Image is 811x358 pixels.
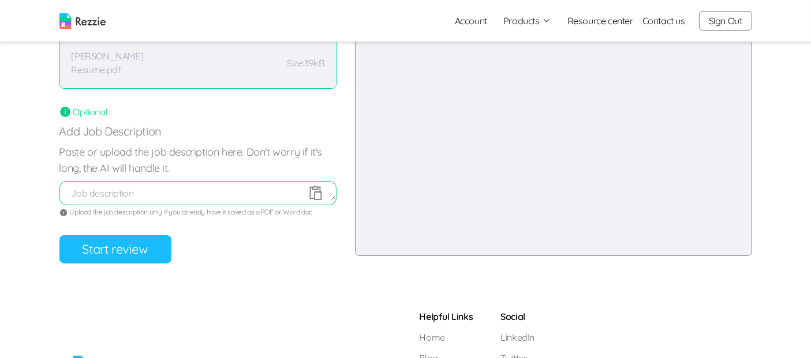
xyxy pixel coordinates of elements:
a: Account [446,9,496,32]
a: Contact us [642,14,685,28]
div: Optional [59,105,337,119]
img: logo [59,13,106,29]
label: Paste or upload the job description here. Don't worry if it's long, the AI will handle it. [59,144,337,176]
p: Size: 39kB [287,56,324,70]
button: Products [503,14,551,28]
button: Sign Out [699,11,752,31]
h5: Social [500,310,543,323]
p: Add Job Description [59,123,337,140]
a: Home [420,330,473,344]
div: Upload the job description only if you already have it saved as a PDF or Word doc [59,208,337,217]
a: Resource center [567,14,633,28]
p: [PERSON_NAME] Resume.pdf [72,49,187,77]
button: Start review [59,235,171,263]
a: LinkedIn [500,330,543,344]
h5: Helpful Links [420,310,473,323]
